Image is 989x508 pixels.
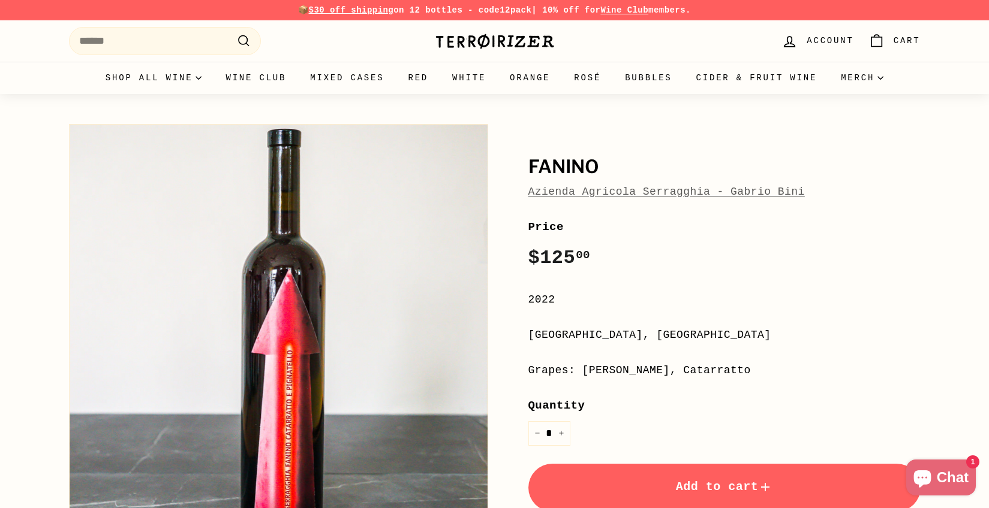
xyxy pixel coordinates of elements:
[214,62,298,94] a: Wine Club
[298,62,396,94] a: Mixed Cases
[528,397,921,415] label: Quantity
[440,62,498,94] a: White
[528,421,546,446] button: Reduce item quantity by one
[613,62,684,94] a: Bubbles
[774,23,861,59] a: Account
[498,62,562,94] a: Orange
[676,480,773,494] span: Add to cart
[528,291,921,309] div: 2022
[562,62,613,94] a: Rosé
[528,157,921,177] h1: Fanino
[576,249,590,262] sup: 00
[528,326,921,344] div: [GEOGRAPHIC_DATA], [GEOGRAPHIC_DATA]
[45,62,945,94] div: Primary
[894,34,921,47] span: Cart
[396,62,440,94] a: Red
[829,62,895,94] summary: Merch
[807,34,853,47] span: Account
[309,5,394,15] span: $30 off shipping
[684,62,829,94] a: Cider & Fruit Wine
[500,5,531,15] strong: 12pack
[528,218,921,236] label: Price
[528,247,591,269] span: $125
[69,4,921,17] p: 📦 on 12 bottles - code | 10% off for members.
[552,421,570,446] button: Increase item quantity by one
[600,5,648,15] a: Wine Club
[528,362,921,379] div: Grapes: [PERSON_NAME], Catarratto
[528,421,570,446] input: quantity
[528,186,805,198] a: Azienda Agricola Serragghia - Gabrio Bini
[861,23,928,59] a: Cart
[903,459,979,498] inbox-online-store-chat: Shopify online store chat
[94,62,214,94] summary: Shop all wine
